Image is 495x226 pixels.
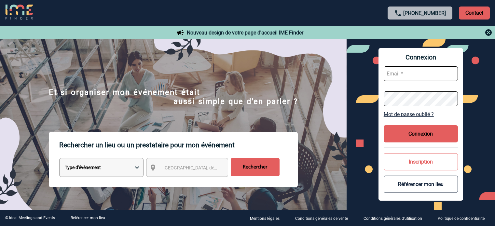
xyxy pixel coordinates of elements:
[71,216,105,220] a: Référencer mon lieu
[403,10,446,16] a: [PHONE_NUMBER]
[394,9,402,17] img: call-24-px.png
[433,215,495,221] a: Politique de confidentialité
[384,125,458,142] button: Connexion
[295,216,348,221] p: Conditions générales de vente
[384,53,458,61] span: Connexion
[59,132,298,158] p: Rechercher un lieu ou un prestataire pour mon événement
[5,216,55,220] div: © Ideal Meetings and Events
[163,165,254,170] span: [GEOGRAPHIC_DATA], département, région...
[290,215,358,221] a: Conditions générales de vente
[438,216,485,221] p: Politique de confidentialité
[384,153,458,170] button: Inscription
[459,7,490,20] p: Contact
[364,216,422,221] p: Conditions générales d'utilisation
[384,111,458,117] a: Mot de passe oublié ?
[358,215,433,221] a: Conditions générales d'utilisation
[250,216,280,221] p: Mentions légales
[384,66,458,81] input: Email *
[384,176,458,193] button: Référencer mon lieu
[231,158,280,176] input: Rechercher
[245,215,290,221] a: Mentions légales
